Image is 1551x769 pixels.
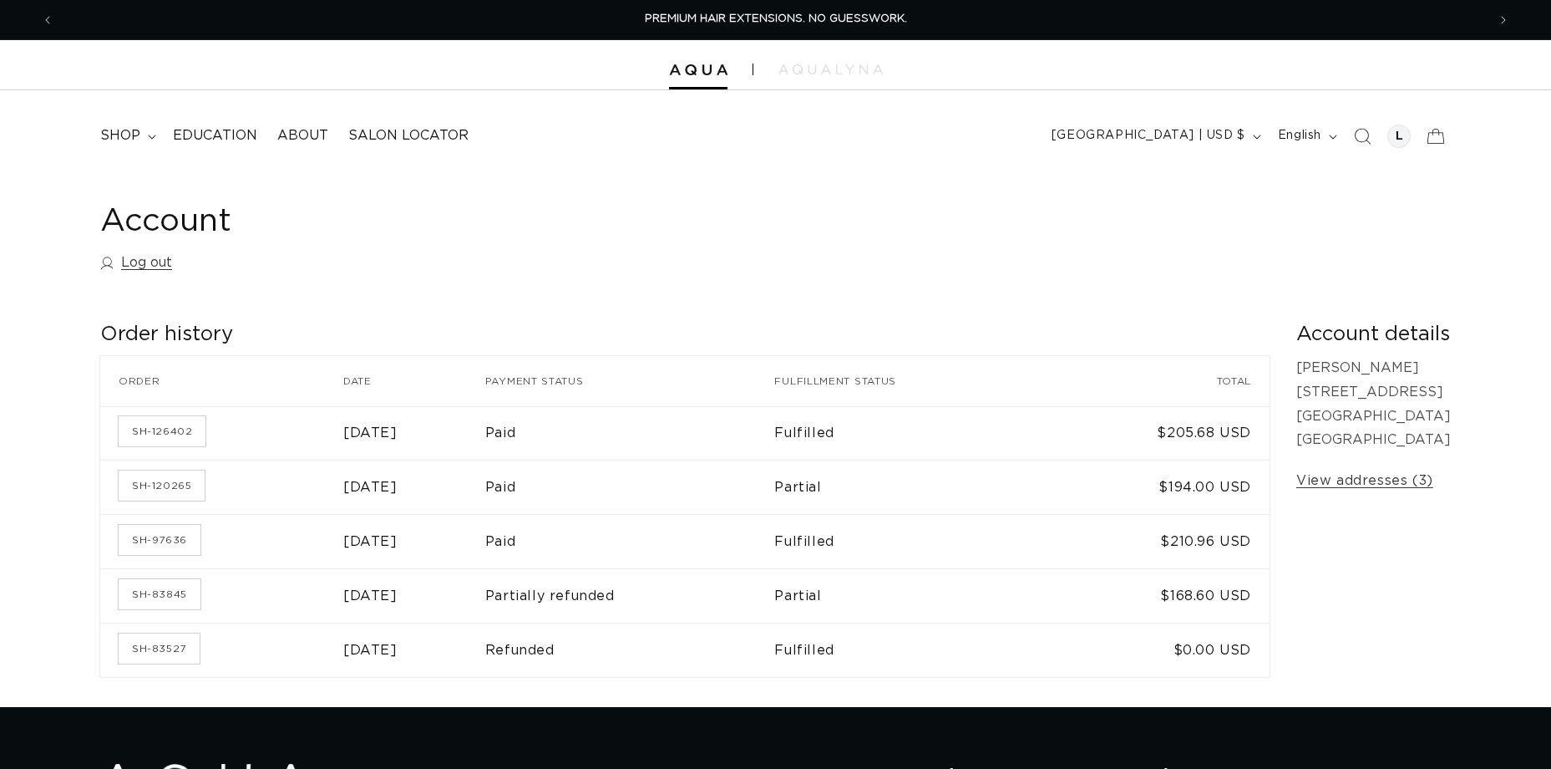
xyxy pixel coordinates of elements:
td: Paid [485,460,775,514]
th: Date [343,356,485,406]
td: Refunded [485,623,775,677]
time: [DATE] [343,481,398,494]
span: English [1278,127,1321,145]
span: Education [173,127,257,145]
button: Next announcement [1485,4,1522,36]
a: Salon Locator [338,117,479,155]
span: Salon Locator [348,127,469,145]
th: Total [1049,356,1270,406]
th: Payment status [485,356,775,406]
th: Fulfillment status [774,356,1049,406]
h2: Order history [100,322,1270,348]
a: Order number SH-126402 [119,416,205,446]
td: Partial [774,568,1049,623]
a: Order number SH-120265 [119,471,205,501]
td: $205.68 USD [1049,406,1270,461]
a: Order number SH-97636 [119,525,200,555]
span: About [277,127,328,145]
a: Education [163,117,267,155]
td: Partial [774,460,1049,514]
img: aqualyna.com [778,64,883,74]
td: Paid [485,406,775,461]
summary: shop [90,117,163,155]
img: Aqua Hair Extensions [669,64,727,76]
time: [DATE] [343,644,398,657]
td: $210.96 USD [1049,514,1270,568]
a: Order number SH-83845 [119,579,200,609]
h1: Account [100,201,1451,242]
span: [GEOGRAPHIC_DATA] | USD $ [1052,127,1245,145]
h2: Account details [1296,322,1451,348]
td: $0.00 USD [1049,623,1270,677]
button: [GEOGRAPHIC_DATA] | USD $ [1042,120,1268,152]
td: Fulfilled [774,406,1049,461]
a: Order number SH-83527 [119,634,200,664]
p: [PERSON_NAME] [STREET_ADDRESS] [GEOGRAPHIC_DATA] [GEOGRAPHIC_DATA] [1296,356,1451,452]
time: [DATE] [343,535,398,548]
time: [DATE] [343,426,398,440]
td: Fulfilled [774,623,1049,677]
th: Order [100,356,343,406]
a: View addresses (3) [1296,469,1433,493]
a: About [267,117,338,155]
td: Paid [485,514,775,568]
td: $168.60 USD [1049,568,1270,623]
span: PREMIUM HAIR EXTENSIONS. NO GUESSWORK. [645,13,907,24]
td: Fulfilled [774,514,1049,568]
summary: Search [1344,118,1381,155]
td: $194.00 USD [1049,460,1270,514]
button: English [1268,120,1344,152]
time: [DATE] [343,589,398,603]
button: Previous announcement [29,4,66,36]
span: shop [100,127,140,145]
a: Log out [100,251,172,275]
td: Partially refunded [485,568,775,623]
